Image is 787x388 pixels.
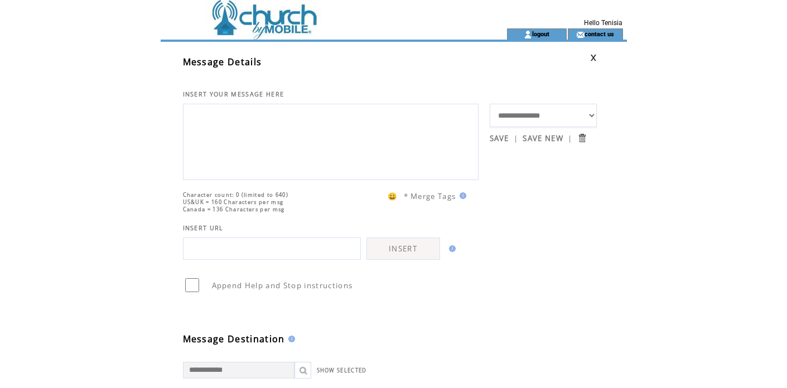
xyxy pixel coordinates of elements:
[585,30,614,37] a: contact us
[183,206,285,213] span: Canada = 136 Characters per msg
[183,224,224,232] span: INSERT URL
[366,237,440,260] a: INSERT
[584,19,622,27] span: Hello Tenisia
[404,191,456,201] span: * Merge Tags
[183,90,284,98] span: INSERT YOUR MESSAGE HERE
[388,191,398,201] span: 😀
[446,245,456,252] img: help.gif
[183,198,284,206] span: US&UK = 160 Characters per msg
[490,133,509,143] a: SAVE
[577,133,587,143] input: Submit
[568,133,572,143] span: |
[212,280,353,290] span: Append Help and Stop instructions
[514,133,518,143] span: |
[456,192,466,199] img: help.gif
[183,191,289,198] span: Character count: 0 (limited to 640)
[183,333,285,345] span: Message Destination
[183,56,262,68] span: Message Details
[532,30,549,37] a: logout
[285,336,295,342] img: help.gif
[523,133,563,143] a: SAVE NEW
[317,367,367,374] a: SHOW SELECTED
[524,30,532,39] img: account_icon.gif
[576,30,585,39] img: contact_us_icon.gif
